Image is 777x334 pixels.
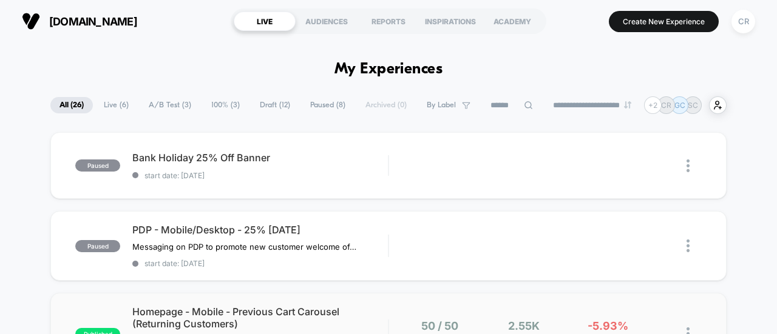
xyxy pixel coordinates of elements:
img: end [624,101,631,109]
span: paused [75,240,120,252]
div: REPORTS [358,12,419,31]
img: Visually logo [22,12,40,30]
span: 100% ( 3 ) [202,97,249,113]
button: [DOMAIN_NAME] [18,12,141,31]
span: [DOMAIN_NAME] [49,15,137,28]
div: + 2 [644,96,662,114]
button: CR [728,9,759,34]
img: close [687,239,690,252]
p: CR [661,101,671,110]
span: Messaging on PDP to promote new customer welcome offer, this only shows to users who have not pur... [132,242,358,252]
h1: My Experiences [334,61,443,78]
span: All ( 26 ) [50,97,93,113]
div: INSPIRATIONS [419,12,481,31]
span: Bank Holiday 25% Off Banner [132,152,388,164]
span: Live ( 6 ) [95,97,138,113]
div: CR [731,10,755,33]
span: paused [75,159,120,172]
span: start date: [DATE] [132,259,388,268]
div: LIVE [234,12,296,31]
span: Paused ( 8 ) [301,97,355,113]
span: 50 / 50 [421,319,458,332]
span: -5.93% [588,319,628,332]
img: close [687,159,690,172]
div: ACADEMY [481,12,543,31]
button: Create New Experience [609,11,719,32]
div: AUDIENCES [296,12,358,31]
span: Draft ( 12 ) [251,97,299,113]
p: SC [688,101,698,110]
span: 2.55k [508,319,540,332]
p: GC [674,101,685,110]
span: Homepage - Mobile - Previous Cart Carousel (Returning Customers) [132,306,388,330]
span: start date: [DATE] [132,171,388,180]
span: By Label [427,101,456,110]
span: A/B Test ( 3 ) [140,97,200,113]
span: PDP - Mobile/Desktop - 25% [DATE] [132,224,388,236]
